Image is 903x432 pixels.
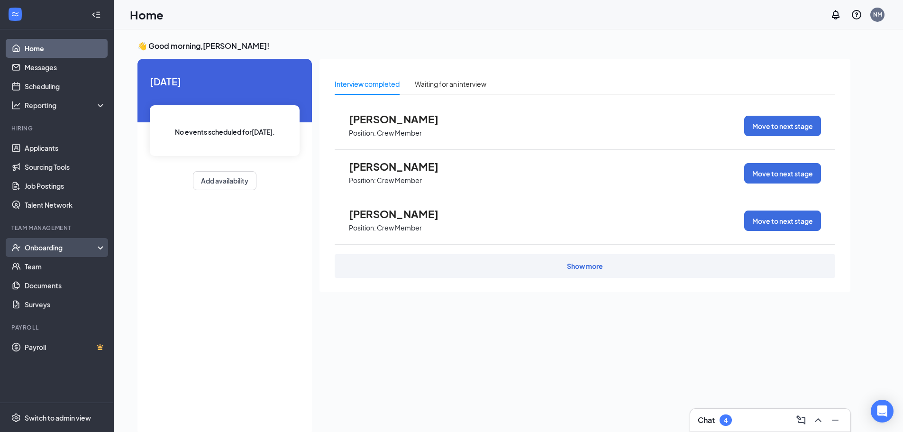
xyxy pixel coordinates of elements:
[25,257,106,276] a: Team
[349,160,453,173] span: [PERSON_NAME]
[349,223,376,232] p: Position:
[811,413,826,428] button: ChevronUp
[795,414,807,426] svg: ComposeMessage
[25,39,106,58] a: Home
[377,176,422,185] p: Crew Member
[25,195,106,214] a: Talent Network
[11,243,21,252] svg: UserCheck
[25,295,106,314] a: Surveys
[130,7,164,23] h1: Home
[812,414,824,426] svg: ChevronUp
[11,323,104,331] div: Payroll
[91,10,101,19] svg: Collapse
[349,129,376,138] p: Position:
[377,223,422,232] p: Crew Member
[744,116,821,136] button: Move to next stage
[11,124,104,132] div: Hiring
[193,171,256,190] button: Add availability
[871,400,894,423] div: Open Intercom Messenger
[25,101,106,110] div: Reporting
[25,243,98,252] div: Onboarding
[744,163,821,184] button: Move to next stage
[25,77,106,96] a: Scheduling
[744,211,821,231] button: Move to next stage
[828,413,843,428] button: Minimize
[11,101,21,110] svg: Analysis
[175,127,275,137] span: No events scheduled for [DATE] .
[10,9,20,19] svg: WorkstreamLogo
[794,413,809,428] button: ComposeMessage
[11,224,104,232] div: Team Management
[724,416,728,424] div: 4
[567,261,603,271] div: Show more
[851,9,862,20] svg: QuestionInfo
[335,79,400,89] div: Interview completed
[25,157,106,176] a: Sourcing Tools
[25,138,106,157] a: Applicants
[25,176,106,195] a: Job Postings
[11,413,21,423] svg: Settings
[25,58,106,77] a: Messages
[349,176,376,185] p: Position:
[873,10,882,18] div: NM
[349,113,453,125] span: [PERSON_NAME]
[25,413,91,423] div: Switch to admin view
[415,79,486,89] div: Waiting for an interview
[830,9,841,20] svg: Notifications
[25,276,106,295] a: Documents
[698,415,715,425] h3: Chat
[349,208,453,220] span: [PERSON_NAME]
[137,41,850,51] h3: 👋 Good morning, [PERSON_NAME] !
[150,74,300,89] span: [DATE]
[830,414,841,426] svg: Minimize
[25,338,106,357] a: PayrollCrown
[377,129,422,138] p: Crew Member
